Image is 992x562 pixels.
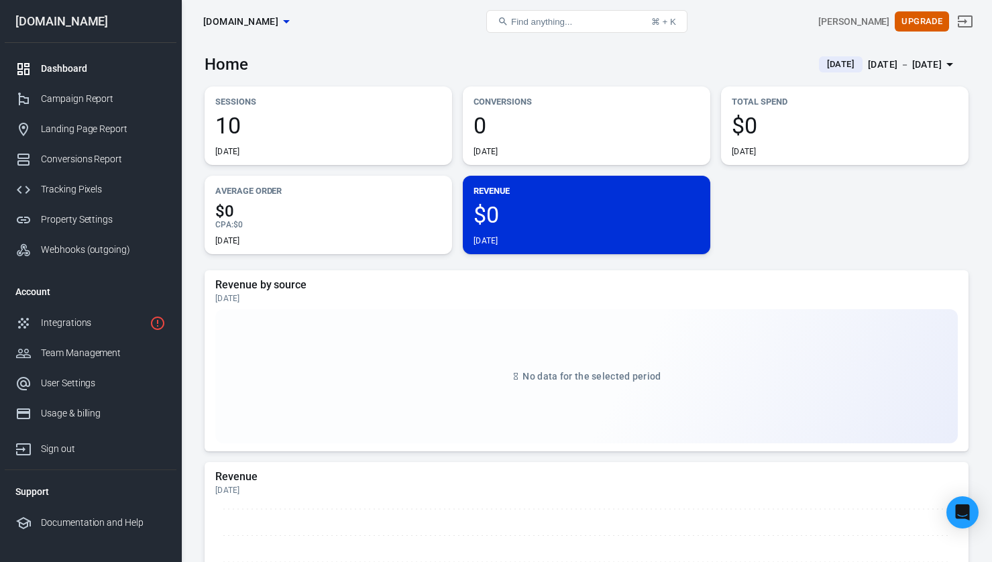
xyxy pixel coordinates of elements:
div: [DOMAIN_NAME] [5,15,176,27]
div: Webhooks (outgoing) [41,243,166,257]
span: $0 [233,220,243,229]
span: [DATE] [822,58,860,71]
span: No data for the selected period [522,371,661,382]
a: Integrations [5,308,176,338]
button: Find anything...⌘ + K [486,10,687,33]
a: Campaign Report [5,84,176,114]
span: thecraftedceo.com [203,13,278,30]
button: Upgrade [895,11,949,32]
div: Documentation and Help [41,516,166,530]
button: [DOMAIN_NAME] [198,9,294,34]
h5: Revenue [215,470,958,484]
div: Landing Page Report [41,122,166,136]
div: Integrations [41,316,144,330]
span: $0 [215,203,441,219]
li: Account [5,276,176,308]
div: [DATE] [215,235,240,246]
span: 10 [215,114,441,137]
h3: Home [205,55,248,74]
p: Total Spend [732,95,958,109]
h5: Revenue by source [215,278,958,292]
a: Sign out [949,5,981,38]
div: User Settings [41,376,166,390]
p: Conversions [474,95,700,109]
a: Webhooks (outgoing) [5,235,176,265]
a: Sign out [5,429,176,464]
span: $0 [732,114,958,137]
svg: 1 networks not verified yet [150,315,166,331]
div: ⌘ + K [651,17,676,27]
p: Revenue [474,184,700,198]
a: Conversions Report [5,144,176,174]
span: $0 [474,203,700,226]
div: [DATE] [474,235,498,246]
div: Sign out [41,442,166,456]
a: Usage & billing [5,398,176,429]
div: [DATE] － [DATE] [868,56,942,73]
p: Sessions [215,95,441,109]
span: 0 [474,114,700,137]
div: [DATE] [732,146,757,157]
div: Campaign Report [41,92,166,106]
a: Dashboard [5,54,176,84]
div: Conversions Report [41,152,166,166]
div: Usage & billing [41,406,166,420]
button: [DATE][DATE] － [DATE] [808,54,969,76]
a: Property Settings [5,205,176,235]
div: [DATE] [474,146,498,157]
span: Find anything... [511,17,572,27]
div: Tracking Pixels [41,182,166,196]
div: [DATE] [215,293,958,304]
a: User Settings [5,368,176,398]
a: Tracking Pixels [5,174,176,205]
div: Account id: 8SSHn9Ca [818,15,889,29]
a: Landing Page Report [5,114,176,144]
div: Open Intercom Messenger [946,496,979,528]
div: Dashboard [41,62,166,76]
div: [DATE] [215,485,958,496]
div: Property Settings [41,213,166,227]
a: Team Management [5,338,176,368]
li: Support [5,475,176,508]
div: [DATE] [215,146,240,157]
span: CPA : [215,220,233,229]
p: Average Order [215,184,441,198]
div: Team Management [41,346,166,360]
